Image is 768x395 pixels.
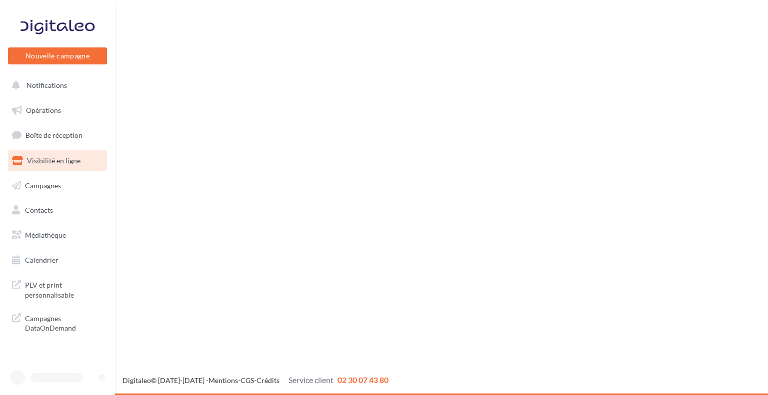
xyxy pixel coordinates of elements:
a: Campagnes [6,175,109,196]
a: Opérations [6,100,109,121]
span: Campagnes [25,181,61,189]
span: PLV et print personnalisable [25,278,103,300]
span: © [DATE]-[DATE] - - - [122,376,388,385]
span: Visibilité en ligne [27,156,80,165]
a: CGS [240,376,254,385]
span: Service client [288,375,333,385]
a: Boîte de réception [6,124,109,146]
span: 02 30 07 43 80 [337,375,388,385]
span: Notifications [26,81,67,89]
a: Contacts [6,200,109,221]
span: Opérations [26,106,61,114]
a: Médiathèque [6,225,109,246]
button: Notifications [6,75,105,96]
span: Calendrier [25,256,58,264]
span: Médiathèque [25,231,66,239]
a: Calendrier [6,250,109,271]
a: PLV et print personnalisable [6,274,109,304]
a: Visibilité en ligne [6,150,109,171]
span: Campagnes DataOnDemand [25,312,103,333]
a: Digitaleo [122,376,151,385]
a: Crédits [256,376,279,385]
span: Contacts [25,206,53,214]
button: Nouvelle campagne [8,47,107,64]
span: Boîte de réception [25,131,82,139]
a: Campagnes DataOnDemand [6,308,109,337]
a: Mentions [208,376,238,385]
